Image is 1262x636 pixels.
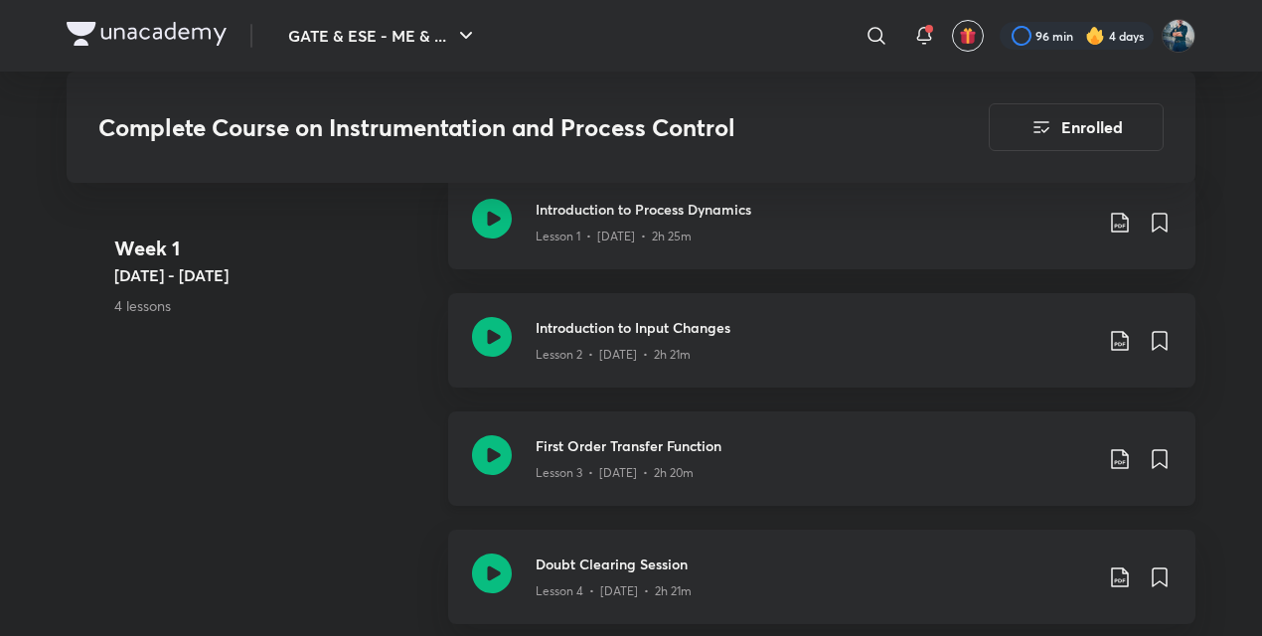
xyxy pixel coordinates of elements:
[276,16,490,56] button: GATE & ESE - ME & ...
[536,228,692,245] p: Lesson 1 • [DATE] • 2h 25m
[959,27,977,45] img: avatar
[98,113,876,142] h3: Complete Course on Instrumentation and Process Control
[67,22,227,46] img: Company Logo
[536,317,1092,338] h3: Introduction to Input Changes
[536,346,691,364] p: Lesson 2 • [DATE] • 2h 21m
[448,175,1195,293] a: Introduction to Process DynamicsLesson 1 • [DATE] • 2h 25m
[536,554,1092,574] h3: Doubt Clearing Session
[67,22,227,51] a: Company Logo
[1085,26,1105,46] img: streak
[536,199,1092,220] h3: Introduction to Process Dynamics
[989,103,1164,151] button: Enrolled
[952,20,984,52] button: avatar
[1162,19,1195,53] img: Vinay Upadhyay
[536,582,692,600] p: Lesson 4 • [DATE] • 2h 21m
[114,295,432,316] p: 4 lessons
[114,263,432,287] h5: [DATE] - [DATE]
[114,234,432,263] h4: Week 1
[448,411,1195,530] a: First Order Transfer FunctionLesson 3 • [DATE] • 2h 20m
[536,464,694,482] p: Lesson 3 • [DATE] • 2h 20m
[536,435,1092,456] h3: First Order Transfer Function
[448,293,1195,411] a: Introduction to Input ChangesLesson 2 • [DATE] • 2h 21m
